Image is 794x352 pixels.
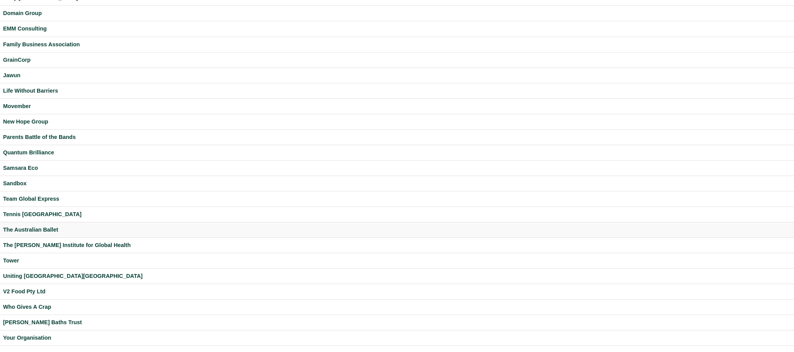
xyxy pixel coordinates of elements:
[3,256,791,265] a: Tower
[3,333,791,342] a: Your Organisation
[3,272,791,281] a: Uniting [GEOGRAPHIC_DATA][GEOGRAPHIC_DATA]
[3,133,791,142] a: Parents Battle of the Bands
[3,164,791,173] a: Samsara Eco
[3,225,791,234] a: The Australian Ballet
[3,318,791,327] a: [PERSON_NAME] Baths Trust
[3,210,791,219] a: Tennis [GEOGRAPHIC_DATA]
[3,71,791,80] a: Jawun
[3,241,791,250] a: The [PERSON_NAME] Institute for Global Health
[3,148,791,157] a: Quantum Brilliance
[3,117,791,126] a: New Hope Group
[3,40,791,49] a: Family Business Association
[3,287,791,296] a: V2 Food Pty Ltd
[3,56,791,64] a: GrainCorp
[3,86,791,95] a: Life Without Barriers
[3,195,791,203] a: Team Global Express
[3,9,791,18] a: Domain Group
[3,179,791,188] a: Sandbox
[3,303,791,311] a: Who Gives A Crap
[3,24,791,33] a: EMM Consulting
[3,102,791,111] a: Movember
